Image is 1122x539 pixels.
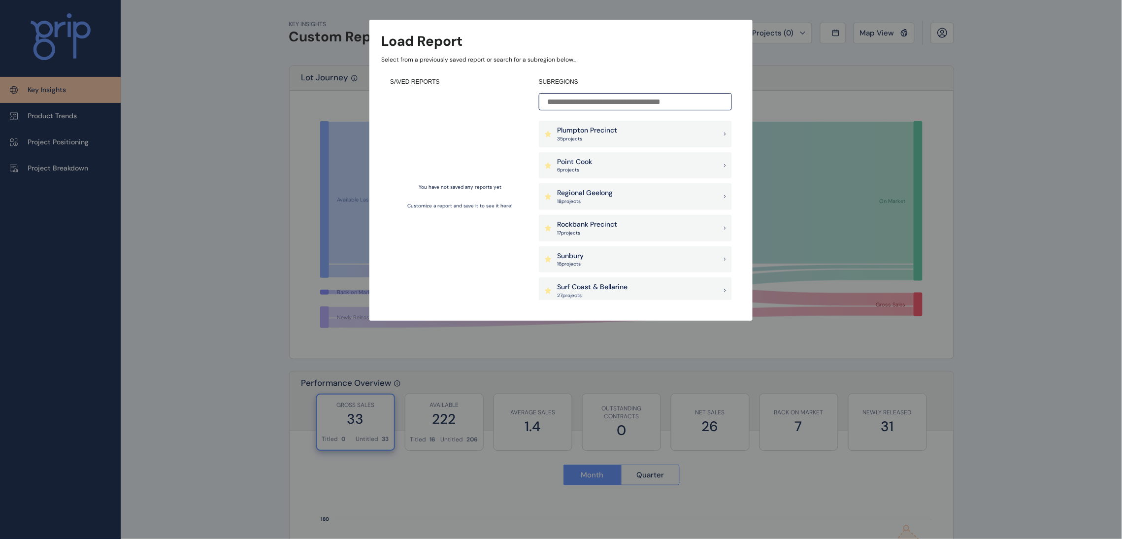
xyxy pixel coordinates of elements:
p: 35 project s [557,135,617,142]
p: 16 project s [557,261,584,268]
h4: SAVED REPORTS [390,78,530,86]
p: 17 project s [557,230,617,236]
p: 18 project s [557,198,613,205]
p: Sunbury [557,251,584,261]
p: Plumpton Precinct [557,126,617,135]
p: 27 project s [557,292,627,299]
p: Customize a report and save it to see it here! [407,202,513,209]
p: You have not saved any reports yet [419,184,501,191]
h3: Load Report [381,32,462,51]
p: Rockbank Precinct [557,220,617,230]
p: Point Cook [557,157,592,167]
p: Select from a previously saved report or search for a subregion below... [381,56,741,64]
p: Regional Geelong [557,188,613,198]
p: Surf Coast & Bellarine [557,282,627,292]
p: 6 project s [557,167,592,173]
h4: SUBREGIONS [539,78,732,86]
